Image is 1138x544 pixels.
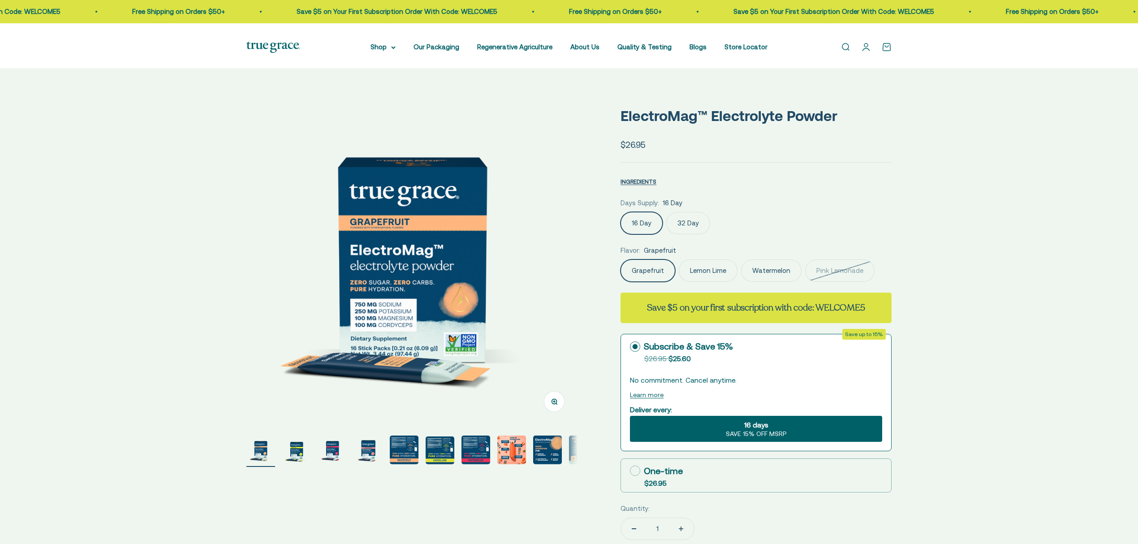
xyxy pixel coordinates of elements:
[497,436,526,464] img: Magnesium for heart health and stress support* Chloride to support pH balance and oxygen flow* So...
[617,43,672,51] a: Quality & Testing
[569,436,598,467] button: Go to item 10
[414,43,459,51] a: Our Packaging
[621,104,892,127] p: ElectroMag™ Electrolyte Powder
[569,8,662,15] a: Free Shipping on Orders $50+
[1006,8,1099,15] a: Free Shipping on Orders $50+
[132,8,225,15] a: Free Shipping on Orders $50+
[461,436,490,467] button: Go to item 7
[621,503,650,514] label: Quantity:
[621,178,656,185] span: INGREDIENTS
[354,436,383,467] button: Go to item 4
[533,436,562,464] img: Rapid Hydration For: - Exercise endurance* - Stress support* - Electrolyte replenishment* - Muscl...
[621,176,656,187] button: INGREDIENTS
[371,42,396,52] summary: Shop
[647,302,865,314] strong: Save $5 on your first subscription with code: WELCOME5
[533,436,562,467] button: Go to item 9
[621,518,647,540] button: Decrease quantity
[426,436,454,464] img: ElectroMag™
[461,436,490,464] img: ElectroMag™
[246,436,275,464] img: ElectroMag™
[570,43,599,51] a: About Us
[318,436,347,464] img: ElectroMag™
[390,436,418,464] img: 750 mg sodium for fluid balance and cellular communication.* 250 mg potassium supports blood pres...
[297,6,497,17] p: Save $5 on Your First Subscription Order With Code: WELCOME5
[246,436,275,467] button: Go to item 1
[426,436,454,467] button: Go to item 6
[477,43,552,51] a: Regenerative Agriculture
[354,436,383,464] img: ElectroMag™
[733,6,934,17] p: Save $5 on Your First Subscription Order With Code: WELCOME5
[282,436,311,464] img: ElectroMag™
[690,43,707,51] a: Blogs
[569,436,598,464] img: Everyone needs true hydration. From your extreme athletes to you weekend warriors, ElectroMag giv...
[663,198,682,208] span: 16 Day
[621,138,646,151] sale-price: $26.95
[497,436,526,467] button: Go to item 8
[621,245,640,256] legend: Flavor:
[246,94,578,425] img: ElectroMag™
[668,518,694,540] button: Increase quantity
[318,436,347,467] button: Go to item 3
[390,436,418,467] button: Go to item 5
[644,245,676,256] span: Grapefruit
[282,436,311,467] button: Go to item 2
[621,198,659,208] legend: Days Supply:
[724,43,767,51] a: Store Locator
